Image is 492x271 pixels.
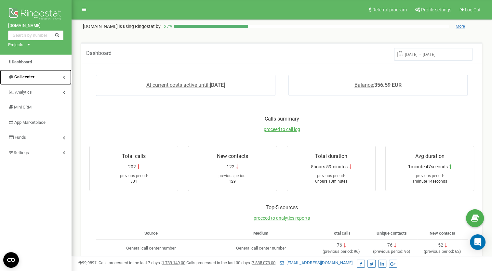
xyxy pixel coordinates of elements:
span: ( 96 ) [323,249,360,254]
p: [DOMAIN_NAME] [83,23,161,30]
span: 301 [130,179,137,184]
span: 1minute 47seconds [408,163,448,170]
span: Calls summary [265,116,299,122]
span: 99,989% [78,260,98,265]
span: previous period: [317,174,345,178]
a: [DOMAIN_NAME] [8,23,63,29]
span: Calls processed in the last 30 days : [186,260,275,265]
span: 6hours 13minutes [315,179,347,184]
a: At current costs active until:[DATE] [146,82,225,88]
span: Dashboard [86,50,112,56]
span: Calls processed in the last 7 days : [99,260,185,265]
span: previous period: [219,174,246,178]
span: previous period: [425,249,454,254]
span: previous period: [416,174,444,178]
img: Ringostat logo [8,6,63,23]
span: App Marketplace [14,120,46,125]
div: 52 [438,242,443,249]
input: Search by number [8,31,63,40]
span: More [456,24,465,29]
td: General call center number [96,239,206,257]
span: Total duration [315,153,347,159]
span: ( 96 ) [373,249,410,254]
span: previous period: [324,249,353,254]
u: 7 835 073,00 [252,260,275,265]
span: 202 [128,163,136,170]
span: Total calls [332,231,351,236]
button: Open CMP widget [3,252,19,268]
a: proceed to analytics reports [254,215,310,221]
span: Dashboard [12,59,32,64]
div: 76 [387,242,392,249]
span: Referral program [372,7,407,12]
span: previous period: [120,174,148,178]
span: Analytics [15,90,32,95]
u: 1 739 149,00 [162,260,185,265]
div: Projects [8,42,23,48]
span: Source [144,231,158,236]
a: Balance:356.59 EUR [354,82,402,88]
span: Call center [14,74,34,79]
span: 5hours 59minutes [311,163,348,170]
span: ( 62 ) [424,249,461,254]
span: 1minute 14seconds [412,179,447,184]
span: Unique contacts [377,231,407,236]
span: Settings [14,150,29,155]
span: Profile settings [421,7,451,12]
span: is using Ringostat by [119,24,161,29]
span: Medium [253,231,268,236]
span: Top-5 sources [266,204,298,211]
span: Mini CRM [14,105,32,110]
span: Funds [15,135,26,140]
span: Balance: [354,82,374,88]
span: New contacts [217,153,248,159]
span: Avg duration [415,153,444,159]
span: 129 [229,179,236,184]
span: Log Out [465,7,481,12]
td: General call center number [206,239,316,257]
p: 27 % [161,23,174,30]
span: At current costs active until: [146,82,210,88]
div: 76 [337,242,342,249]
a: proceed to call log [264,127,300,132]
span: previous period: [374,249,403,254]
a: [EMAIL_ADDRESS][DOMAIN_NAME] [280,260,352,265]
span: 122 [227,163,234,170]
span: New contacts [430,231,455,236]
span: Total calls [122,153,146,159]
div: Open Intercom Messenger [470,234,485,250]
